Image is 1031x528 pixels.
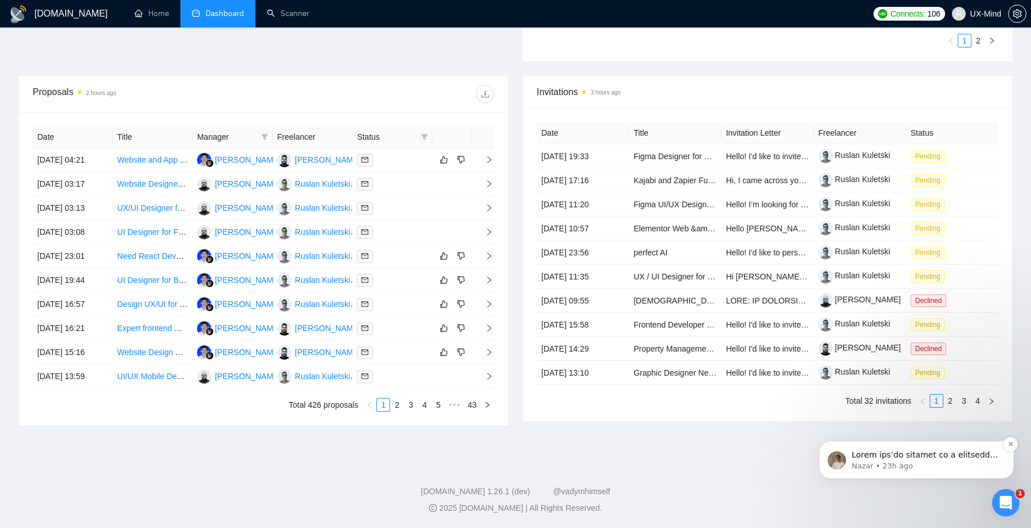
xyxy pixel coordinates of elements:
li: Next 5 Pages [445,398,463,412]
td: [DATE] 09:55 [537,289,629,313]
td: UX / UI Designer for Music Platform [629,265,721,289]
a: Website Design And Web Developer [117,348,247,357]
a: NM[PERSON_NAME] [197,155,281,164]
a: Pending [911,223,950,233]
td: [DATE] 19:33 [537,144,629,168]
a: Declined [911,295,951,305]
a: UI Designer for Figma Designs [117,227,227,237]
a: 1 [377,399,389,411]
a: RKRuslan Kuletski [277,275,351,284]
span: mail [361,204,368,211]
a: Pending [911,271,950,281]
span: right [989,37,995,44]
td: [DATE] 11:35 [537,265,629,289]
img: c1_nglzvmBJHvRAjPvyWlir67y9ZVoALNJ24NExhUMaol94FK-NE_MJCf3A6vsxV_u [818,221,833,235]
img: NM [197,273,211,287]
li: 2 [390,398,404,412]
button: like [437,297,451,311]
td: UI/UX Mobile Designer for Smart Parking App [113,365,193,389]
div: [PERSON_NAME] [295,322,361,334]
span: like [440,348,448,357]
div: message notification from Nazar, 23h ago. Since you’re already on a template bidder plan with cre... [17,72,212,109]
div: [PERSON_NAME] [215,274,281,286]
div: Proposals [33,85,263,103]
a: Ruslan Kuletski [818,247,891,256]
button: Dismiss notification [201,68,216,82]
td: [DATE] 16:57 [33,293,113,317]
span: Pending [911,270,945,283]
td: Figma Designer for SaaS Tool Polishing [629,144,721,168]
span: Connects: [891,7,925,20]
a: Ruslan Kuletski [818,175,891,184]
div: [PERSON_NAME] [215,153,281,166]
a: perfect AI [633,248,667,257]
span: Status [357,131,416,143]
div: [PERSON_NAME] [215,298,281,310]
span: right [476,252,493,260]
button: like [437,153,451,167]
a: 43 [464,399,480,411]
div: [PERSON_NAME] [215,322,281,334]
a: homeHome [135,9,169,18]
img: c1_nglzvmBJHvRAjPvyWlir67y9ZVoALNJ24NExhUMaol94FK-NE_MJCf3A6vsxV_u [818,365,833,380]
a: YB[PERSON_NAME] [197,227,281,236]
img: NM [197,297,211,312]
span: left [366,401,373,408]
li: 1 [958,34,971,48]
td: perfect AI [629,241,721,265]
a: Website and App Development for Startup Remodeling Company [117,155,349,164]
span: Pending [911,318,945,331]
span: right [476,156,493,164]
img: NM [197,249,211,263]
span: Pending [911,367,945,379]
a: Declined [911,344,951,353]
button: left [944,34,958,48]
button: left [363,398,376,412]
button: like [437,345,451,359]
td: Frontend Developer Needed for Property Maintenance Automation Project [629,313,721,337]
a: Ruslan Kuletski [818,367,891,376]
td: Need React Developer to Convert Website Design into Landing Page [113,245,193,269]
button: dislike [454,345,468,359]
img: RK [277,273,292,287]
div: [PERSON_NAME] [295,346,361,358]
span: filter [259,128,270,145]
a: [PERSON_NAME] [818,295,901,304]
span: Invitations [537,85,998,99]
span: mail [361,325,368,332]
td: [DATE] 23:56 [537,241,629,265]
time: 2 hours ago [86,90,116,96]
span: right [476,300,493,308]
span: 1 [1016,489,1025,498]
img: RK [277,177,292,191]
span: filter [419,128,430,145]
td: Expert frontend UI/UX engineer needed to polish existing NextJS site [113,317,193,341]
li: Next Page [481,398,494,412]
li: Next Page [985,34,999,48]
td: [DATE] 15:16 [33,341,113,365]
div: Ruslan Kuletski [295,226,351,238]
a: Ruslan Kuletski [818,223,891,232]
span: Declined [911,294,947,307]
td: [DATE] 17:16 [537,168,629,192]
td: [DATE] 16:21 [33,317,113,341]
span: setting [1009,9,1026,18]
img: upwork-logo.png [878,9,887,18]
button: like [437,249,451,263]
td: [DATE] 23:01 [33,245,113,269]
a: NM[PERSON_NAME] [197,323,281,332]
a: @vadymhimself [553,487,610,496]
a: YB[PERSON_NAME] [197,203,281,212]
img: c1_nglzvmBJHvRAjPvyWlir67y9ZVoALNJ24NExhUMaol94FK-NE_MJCf3A6vsxV_u [818,317,833,332]
span: ••• [445,398,463,412]
a: UI Designer for Business Web Application [117,275,266,285]
li: 3 [404,398,418,412]
li: 5 [431,398,445,412]
span: right [476,372,493,380]
button: dislike [454,297,468,311]
td: Elementor Web &amp; UX Designer (Part-Time, Eastern Europe Preferred) [629,216,721,241]
th: Date [33,126,113,148]
span: Dashboard [206,9,244,18]
div: Ruslan Kuletski [295,202,351,214]
a: Elementor Web &amp; UX Designer (Part-Time, [GEOGRAPHIC_DATA] Preferred) [633,224,928,233]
